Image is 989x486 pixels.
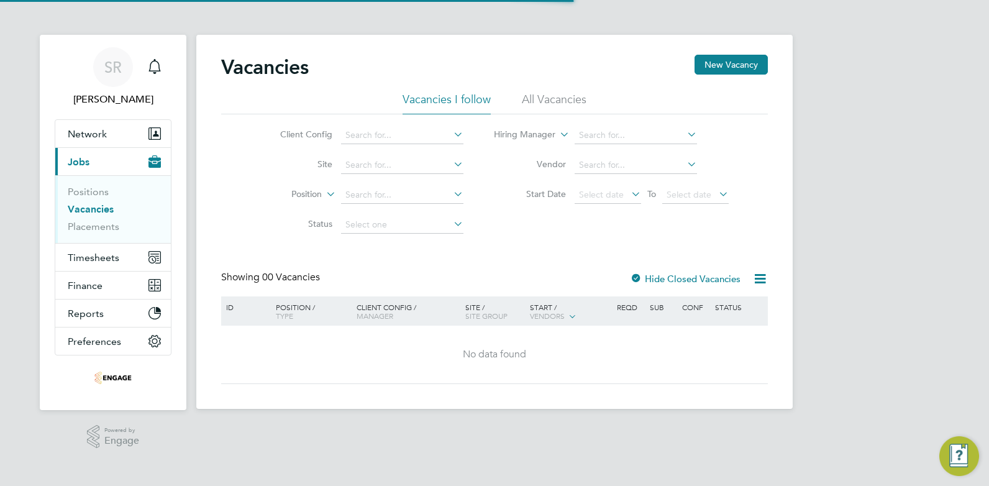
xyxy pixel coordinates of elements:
[104,436,139,446] span: Engage
[939,436,979,476] button: Engage Resource Center
[68,203,114,215] a: Vacancies
[104,59,122,75] span: SR
[667,189,711,200] span: Select date
[55,175,171,243] div: Jobs
[55,148,171,175] button: Jobs
[579,189,624,200] span: Select date
[527,296,614,328] div: Start /
[223,296,267,318] div: ID
[68,128,107,140] span: Network
[614,296,646,318] div: Reqd
[55,244,171,271] button: Timesheets
[40,35,186,410] nav: Main navigation
[522,92,586,114] li: All Vacancies
[357,311,393,321] span: Manager
[484,129,555,141] label: Hiring Manager
[341,186,463,204] input: Search for...
[261,218,332,229] label: Status
[647,296,679,318] div: Sub
[267,296,353,326] div: Position /
[68,308,104,319] span: Reports
[494,158,566,170] label: Vendor
[68,336,121,347] span: Preferences
[353,296,462,326] div: Client Config /
[494,188,566,199] label: Start Date
[341,157,463,174] input: Search for...
[250,188,322,201] label: Position
[679,296,711,318] div: Conf
[341,216,463,234] input: Select one
[712,296,766,318] div: Status
[221,55,309,80] h2: Vacancies
[55,47,171,107] a: SR[PERSON_NAME]
[530,311,565,321] span: Vendors
[104,425,139,436] span: Powered by
[221,271,322,284] div: Showing
[465,311,508,321] span: Site Group
[403,92,491,114] li: Vacancies I follow
[68,252,119,264] span: Timesheets
[261,129,332,140] label: Client Config
[630,273,741,285] label: Hide Closed Vacancies
[341,127,463,144] input: Search for...
[462,296,527,326] div: Site /
[68,186,109,198] a: Positions
[262,271,320,283] span: 00 Vacancies
[575,127,697,144] input: Search for...
[55,120,171,147] button: Network
[55,272,171,299] button: Finance
[55,92,171,107] span: Sam Roberts
[68,280,103,291] span: Finance
[68,156,89,168] span: Jobs
[276,311,293,321] span: Type
[55,328,171,355] button: Preferences
[644,186,660,202] span: To
[223,348,766,361] div: No data found
[94,368,132,388] img: omniapeople-logo-retina.png
[261,158,332,170] label: Site
[87,425,140,449] a: Powered byEngage
[575,157,697,174] input: Search for...
[695,55,768,75] button: New Vacancy
[68,221,119,232] a: Placements
[55,300,171,327] button: Reports
[55,368,171,388] a: Go to home page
